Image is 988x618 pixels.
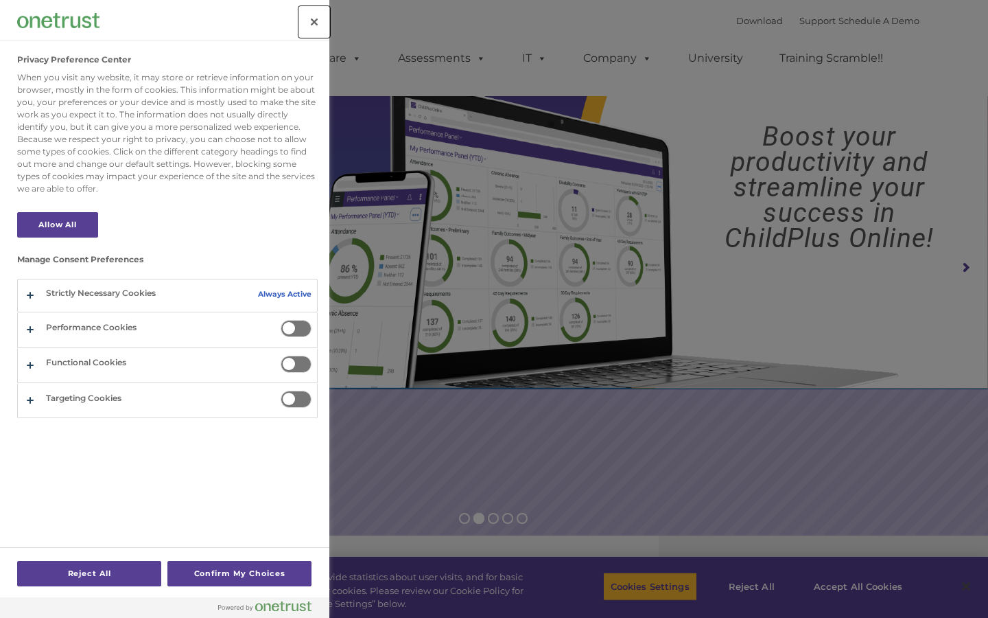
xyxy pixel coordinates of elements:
img: Company Logo [17,13,99,27]
img: Powered by OneTrust Opens in a new Tab [218,601,311,612]
a: Powered by OneTrust Opens in a new Tab [218,601,322,618]
span: Phone number [191,147,249,157]
button: Reject All [17,561,161,586]
div: Company Logo [17,7,99,34]
button: Confirm My Choices [167,561,311,586]
button: Allow All [17,212,98,238]
button: Close [299,7,329,37]
span: Last name [191,91,233,101]
h3: Manage Consent Preferences [17,255,318,271]
h2: Privacy Preference Center [17,55,131,65]
div: When you visit any website, it may store or retrieve information on your browser, mostly in the f... [17,71,318,195]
